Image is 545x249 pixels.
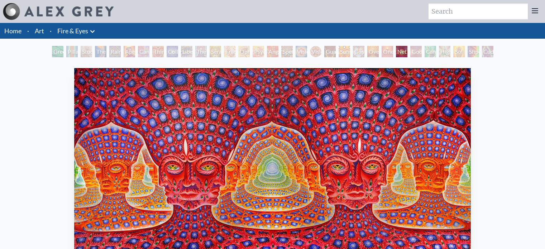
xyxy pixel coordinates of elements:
div: The Seer [195,46,207,57]
div: Cuddle [482,46,493,57]
div: Guardian of Infinite Vision [324,46,336,57]
li: · [24,23,32,39]
div: The Torch [95,46,106,57]
a: Art [35,26,44,36]
div: One [382,46,393,57]
div: Aperture [124,46,135,57]
div: Fractal Eyes [224,46,235,57]
div: Collective Vision [167,46,178,57]
input: Search [429,4,528,19]
div: Spectral Lotus [281,46,293,57]
div: Shpongled [468,46,479,57]
div: Liberation Through Seeing [181,46,192,57]
div: Ophanic Eyelash [238,46,250,57]
a: Fire & Eyes [57,26,88,36]
div: Sol Invictus [453,46,465,57]
div: Seraphic Transport Docking on the Third Eye [210,46,221,57]
div: Angel Skin [267,46,278,57]
div: Sunyata [339,46,350,57]
div: Study for the Great Turn [81,46,92,57]
div: Pillar of Awareness [66,46,78,57]
div: Psychomicrograph of a Fractal Paisley Cherub Feather Tip [253,46,264,57]
div: Third Eye Tears of Joy [152,46,164,57]
div: Cosmic Elf [353,46,364,57]
div: Cannafist [425,46,436,57]
div: Green Hand [52,46,63,57]
div: Net of Being [396,46,407,57]
div: Oversoul [367,46,379,57]
li: · [47,23,54,39]
div: Vision Crystal [296,46,307,57]
div: Higher Vision [439,46,450,57]
div: Cannabis Sutra [138,46,149,57]
div: Godself [410,46,422,57]
a: Home [4,27,21,35]
div: Rainbow Eye Ripple [109,46,121,57]
div: Vision Crystal Tondo [310,46,321,57]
